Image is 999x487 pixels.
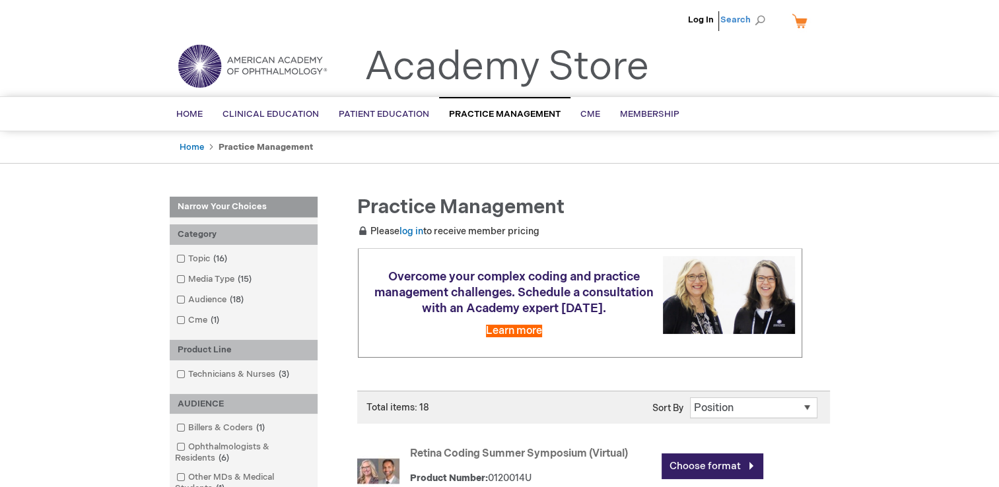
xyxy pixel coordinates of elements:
[226,294,247,305] span: 18
[357,195,565,219] span: Practice Management
[180,142,204,152] a: Home
[357,226,539,237] span: Please to receive member pricing
[170,224,318,245] div: Category
[173,294,249,306] a: Audience18
[374,270,654,315] span: Overcome your complex coding and practice management challenges. Schedule a consultation with an ...
[275,369,293,379] span: 3
[223,109,319,119] span: Clinical Education
[215,453,232,463] span: 6
[173,422,270,434] a: Billers & Coders1
[173,441,314,465] a: Ophthalmologists & Residents6
[449,109,561,119] span: Practice Management
[662,453,763,479] a: Choose format
[364,44,649,91] a: Academy Store
[170,394,318,414] div: AUDIENCE
[207,315,223,325] span: 1
[170,340,318,360] div: Product Line
[234,274,255,284] span: 15
[652,403,683,414] label: Sort By
[410,472,488,484] strong: Product Number:
[176,109,203,119] span: Home
[620,109,679,119] span: Membership
[173,314,224,327] a: Cme1
[170,197,318,218] strong: Narrow Your Choices
[663,256,795,333] img: Schedule a consultation with an Academy expert today
[688,15,714,25] a: Log In
[580,109,600,119] span: CME
[486,325,542,337] a: Learn more
[410,447,628,460] a: Retina Coding Summer Symposium (Virtual)
[173,273,257,286] a: Media Type15
[173,368,294,381] a: Technicians & Nurses3
[399,226,423,237] a: log in
[210,253,230,264] span: 16
[720,7,771,33] span: Search
[339,109,429,119] span: Patient Education
[253,422,268,433] span: 1
[366,402,429,413] span: Total items: 18
[173,253,232,265] a: Topic16
[219,142,313,152] strong: Practice Management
